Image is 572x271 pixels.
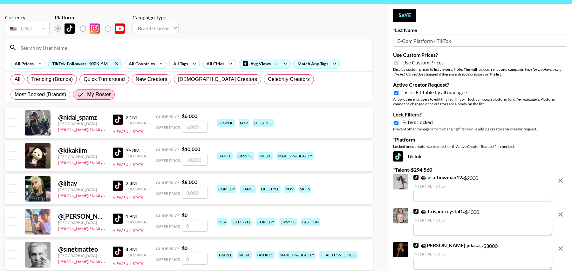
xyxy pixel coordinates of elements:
img: TikTok [413,243,419,248]
div: 2.1M [126,114,148,121]
div: TikTok [393,151,567,162]
span: Trending (Brands) [31,76,73,83]
div: pov [217,218,228,226]
input: 10,000 [182,154,208,166]
a: [PERSON_NAME][EMAIL_ADDRESS][DOMAIN_NAME] [58,258,152,264]
span: Most Booked (Brands) [15,91,66,98]
button: View Full Stats [113,195,143,200]
div: All Prices [11,59,35,69]
input: 8,000 [182,187,208,199]
a: @chrisandcrystal1 [413,208,463,215]
div: music [237,251,252,259]
div: dance [240,185,256,193]
span: Guide Price: [156,213,180,218]
img: TikTok [65,23,75,34]
em: other managers [513,97,539,102]
button: remove [554,208,567,221]
img: TikTok [113,247,123,257]
div: makeup & beauty [276,152,314,160]
span: New Creators [136,76,167,83]
strong: $ 6,000 [182,113,197,119]
label: Active Creator Request? [393,82,567,88]
div: Display custom prices to list viewers. Note: This will lock currency and campaign type . Cannot b... [393,67,567,76]
button: View Full Stats [113,162,143,167]
span: List is Editable by all managers [402,89,468,96]
div: @ sinetmatteo [58,245,105,253]
strong: $ 0 [182,212,187,218]
div: dance [217,152,233,160]
div: @ [PERSON_NAME].harveyy [58,212,105,220]
img: TikTok [393,151,403,162]
input: 0 [182,220,208,232]
div: @ nidal_spamz [58,113,105,121]
span: Filters Locked [402,119,433,125]
div: [GEOGRAPHIC_DATA] [58,220,105,225]
div: @ kikakiim [58,146,105,154]
label: Lock Filters? [393,111,567,118]
div: Currency is locked to USD [5,21,50,36]
div: Followers [126,220,148,224]
div: fashion [301,218,320,226]
div: [GEOGRAPHIC_DATA] [58,154,105,159]
div: lipsync [279,218,297,226]
div: comedy [217,185,236,193]
em: for bookers using this list [393,67,561,76]
div: - $ 3000 [413,242,553,270]
button: remove [554,174,567,187]
span: Offer Price: [156,224,181,229]
div: Followers [126,154,148,158]
button: View Full Stats [113,261,143,266]
span: Guide Price: [156,147,180,152]
div: pov [239,119,249,127]
img: YouTube [115,23,125,34]
a: @[PERSON_NAME].jelaca_ [413,242,481,248]
div: Followers [126,121,148,125]
img: TikTok [413,175,419,180]
strong: $ 8,000 [182,179,197,185]
div: Campaign Type [133,14,179,21]
div: travel [217,251,233,259]
div: lifestyle [260,185,281,193]
div: All Tags [169,59,189,69]
div: music [258,152,273,160]
span: My Roster [87,91,111,98]
span: Quick Turnaround [84,76,125,83]
span: All [15,76,20,83]
a: [PERSON_NAME][EMAIL_ADDRESS][DOMAIN_NAME] [58,126,152,132]
div: Internal Notes: [413,218,553,222]
img: TikTok [413,209,419,214]
label: Talent - $ 294,560 [393,167,567,173]
div: Allow other managers to edit this list. This will lock campaign platform for . Platform cannot be... [393,97,567,106]
div: @ liltay [58,179,105,187]
label: List Name [393,27,567,33]
div: Followers [126,253,148,257]
a: [PERSON_NAME][EMAIL_ADDRESS][DOMAIN_NAME] [58,192,152,198]
span: Celebrity Creators [268,76,310,83]
div: List locked to TikTok. [55,22,130,35]
div: [GEOGRAPHIC_DATA] [58,121,105,126]
div: 36.8M [126,147,148,154]
div: All Cities [203,59,226,69]
div: Currency [5,14,50,21]
span: Use Custom Prices [402,59,444,66]
button: remove [554,242,567,255]
div: Platform [55,14,130,21]
span: Guide Price: [156,180,180,185]
div: Internal Notes: [413,184,553,188]
div: TikTok Followers: 100K-5M+ [48,59,122,69]
div: lifestyle [253,119,274,127]
div: 4.8M [126,246,148,253]
div: 2.4M [126,180,148,187]
input: 0 [182,253,208,265]
input: Search by User Name [17,43,369,53]
span: [DEMOGRAPHIC_DATA] Creators [178,76,257,83]
div: Match Any Tags [294,59,340,69]
span: Offer Price: [156,257,181,262]
span: Offer Price: [156,191,181,196]
strong: $ 0 [182,245,187,251]
div: Locked once creators are added, or if "Active Creator Request" is checked. [393,144,567,149]
div: fashion [255,251,275,259]
button: Save [393,9,416,22]
strong: $ 10,000 [182,146,200,152]
div: - $ 4000 [413,208,553,236]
